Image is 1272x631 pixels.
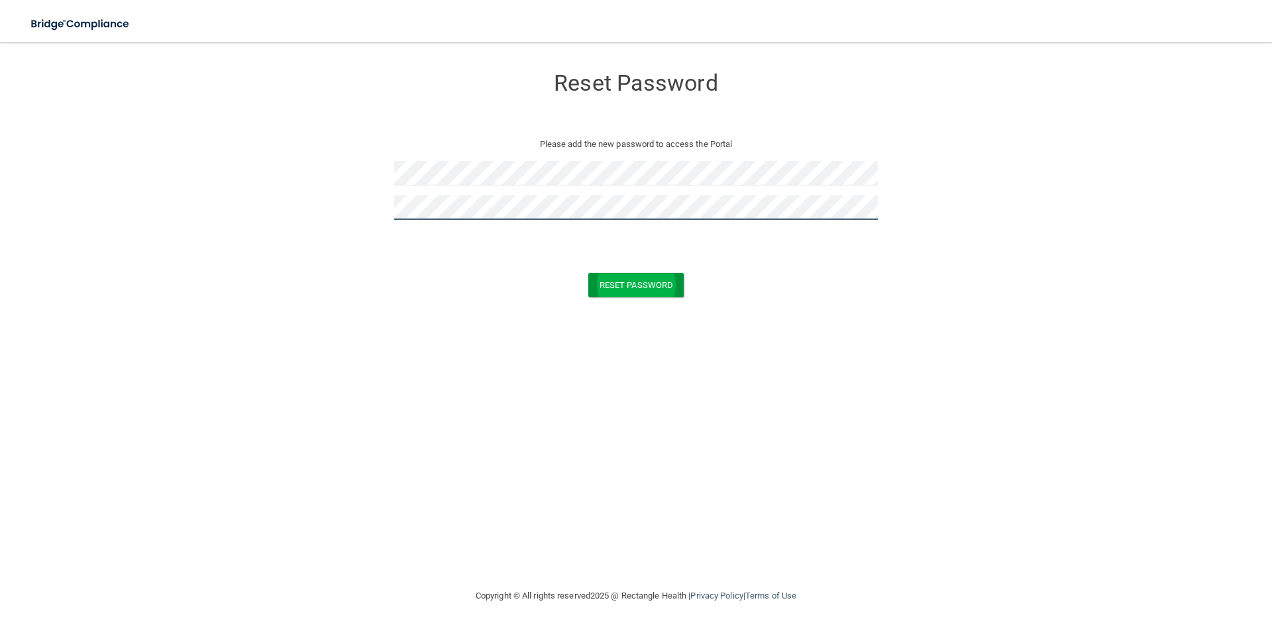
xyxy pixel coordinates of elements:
[394,575,878,617] div: Copyright © All rights reserved 2025 @ Rectangle Health | |
[404,136,868,152] p: Please add the new password to access the Portal
[745,591,796,601] a: Terms of Use
[690,591,743,601] a: Privacy Policy
[20,11,142,38] img: bridge_compliance_login_screen.278c3ca4.svg
[588,273,684,297] button: Reset Password
[394,71,878,95] h3: Reset Password
[1043,537,1256,590] iframe: Drift Widget Chat Controller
